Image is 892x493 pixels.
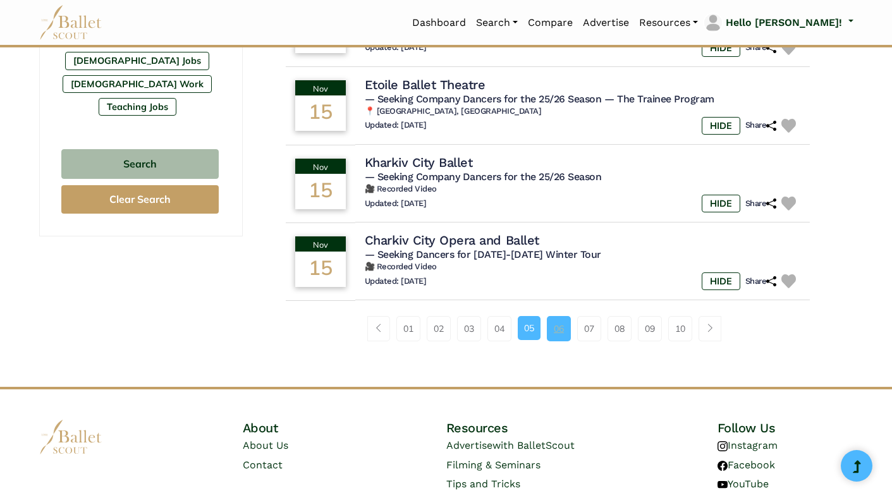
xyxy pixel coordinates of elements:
[604,93,714,105] span: — The Trainee Program
[365,262,801,272] h6: 🎥 Recorded Video
[365,120,427,131] h6: Updated: [DATE]
[718,459,775,471] a: Facebook
[745,120,777,131] h6: Share
[702,117,740,135] label: HIDE
[295,159,346,174] div: Nov
[39,420,102,454] img: logo
[745,42,777,53] h6: Share
[745,276,777,287] h6: Share
[704,14,722,32] img: profile picture
[365,198,427,209] h6: Updated: [DATE]
[365,76,486,93] h4: Etoile Ballet Theatre
[577,316,601,341] a: 07
[487,316,511,341] a: 04
[243,420,379,436] h4: About
[703,13,853,33] a: profile picture Hello [PERSON_NAME]!
[365,93,602,105] span: — Seeking Company Dancers for the 25/26 Season
[745,198,777,209] h6: Share
[471,9,523,36] a: Search
[634,9,703,36] a: Resources
[365,106,801,117] h6: 📍 [GEOGRAPHIC_DATA], [GEOGRAPHIC_DATA]
[492,439,575,451] span: with BalletScout
[718,461,728,471] img: facebook logo
[718,439,778,451] a: Instagram
[718,480,728,490] img: youtube logo
[99,98,176,116] label: Teaching Jobs
[295,252,346,287] div: 15
[457,316,481,341] a: 03
[295,95,346,131] div: 15
[718,441,728,451] img: instagram logo
[61,149,219,179] button: Search
[702,272,740,290] label: HIDE
[365,154,473,171] h4: Kharkiv City Ballet
[718,478,769,490] a: YouTube
[446,459,541,471] a: Filming & Seminars
[365,184,801,195] h6: 🎥 Recorded Video
[407,9,471,36] a: Dashboard
[365,171,602,183] span: — Seeking Company Dancers for the 25/26 Season
[367,316,728,341] nav: Page navigation example
[446,439,575,451] a: Advertisewith BalletScout
[365,232,539,248] h4: Charkiv City Opera and Ballet
[446,420,650,436] h4: Resources
[295,80,346,95] div: Nov
[446,478,520,490] a: Tips and Tricks
[523,9,578,36] a: Compare
[668,316,692,341] a: 10
[578,9,634,36] a: Advertise
[726,15,842,31] p: Hello [PERSON_NAME]!
[718,420,853,436] h4: Follow Us
[638,316,662,341] a: 09
[243,459,283,471] a: Contact
[365,248,601,260] span: — Seeking Dancers for [DATE]-[DATE] Winter Tour
[295,174,346,209] div: 15
[63,75,212,93] label: [DEMOGRAPHIC_DATA] Work
[396,316,420,341] a: 01
[547,316,571,341] a: 06
[702,39,740,57] label: HIDE
[243,439,288,451] a: About Us
[365,276,427,287] h6: Updated: [DATE]
[702,195,740,212] label: HIDE
[65,52,209,70] label: [DEMOGRAPHIC_DATA] Jobs
[295,236,346,252] div: Nov
[518,316,541,340] a: 05
[365,42,427,53] h6: Updated: [DATE]
[608,316,632,341] a: 08
[61,185,219,214] button: Clear Search
[427,316,451,341] a: 02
